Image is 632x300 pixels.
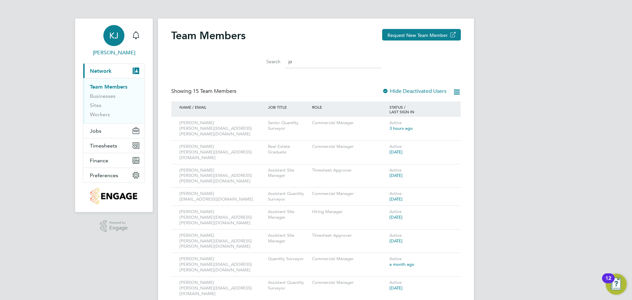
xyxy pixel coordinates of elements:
div: Active [388,230,454,247]
button: Preferences [83,168,145,182]
div: Commercial Manager [310,253,388,265]
label: Search [251,59,280,65]
img: countryside-properties-logo-retina.png [91,188,137,204]
div: Timesheet Approver [310,164,388,177]
div: Assistant Quantity Surveyor [266,277,310,294]
span: Preferences [90,172,118,178]
div: Hiring Manager [310,206,388,218]
div: NAME / EMAIL [178,101,266,113]
div: Network [83,78,145,123]
div: Commercial Manager [310,117,388,129]
span: Finance [90,157,108,164]
span: Powered by [109,220,128,226]
div: Active [388,117,454,135]
span: Kajal Jassal [83,49,145,57]
div: 12 [605,278,611,287]
a: Sites [90,102,101,108]
div: Assistant Quantity Surveyor [266,188,310,205]
button: Network [83,64,145,78]
span: 3 hours ago [389,125,413,131]
button: Finance [83,153,145,168]
input: Search for... [285,55,381,68]
span: Network [90,68,112,74]
div: Assistant Site Manager [266,230,310,247]
button: Timesheets [83,138,145,153]
div: [PERSON_NAME] [PERSON_NAME][EMAIL_ADDRESS][PERSON_NAME][DOMAIN_NAME] [178,206,266,229]
nav: Main navigation [75,18,153,212]
div: Active [388,188,454,205]
div: [PERSON_NAME] [PERSON_NAME][EMAIL_ADDRESS][PERSON_NAME][DOMAIN_NAME] [178,117,266,140]
label: Hide Deactivated Users [382,88,446,95]
div: [PERSON_NAME] [PERSON_NAME][EMAIL_ADDRESS][PERSON_NAME][DOMAIN_NAME] [178,230,266,253]
div: Assistant Site Manager [266,206,310,224]
span: [DATE] [389,285,403,291]
div: Active [388,164,454,182]
div: Commercial Manager [310,277,388,289]
a: Team Members [90,84,127,90]
span: Jobs [90,128,101,134]
span: Timesheets [90,143,117,149]
button: Jobs [83,123,145,138]
div: [PERSON_NAME] [PERSON_NAME][EMAIL_ADDRESS][DOMAIN_NAME] [178,141,266,164]
a: Go to home page [83,188,145,204]
a: KJ[PERSON_NAME] [83,25,145,57]
span: [DATE] [389,238,403,244]
div: Active [388,277,454,294]
div: STATUS / LAST SIGN IN [388,101,454,117]
span: [DATE] [389,214,403,220]
span: Engage [109,225,128,231]
div: Active [388,206,454,224]
h2: Team Members [171,29,246,42]
div: Assistant Site Manager [266,164,310,182]
a: Businesses [90,93,116,99]
div: Active [388,141,454,158]
div: Real Estate Graduate [266,141,310,158]
span: KJ [109,31,118,40]
div: [PERSON_NAME] [EMAIL_ADDRESS][DOMAIN_NAME] [178,188,266,205]
a: Powered byEngage [100,220,128,232]
div: JOB TITLE [266,101,310,113]
span: [DATE] [389,196,403,202]
div: Active [388,253,454,271]
span: 15 Team Members [193,88,236,95]
div: Showing [171,88,238,95]
div: Timesheet Approver [310,230,388,242]
div: Quantity Surveyor [266,253,310,265]
div: Senior Quantity Surveyor [266,117,310,135]
span: [DATE] [389,149,403,155]
div: [PERSON_NAME] [PERSON_NAME][EMAIL_ADDRESS][PERSON_NAME][DOMAIN_NAME] [178,164,266,188]
button: Open Resource Center, 12 new notifications [606,274,627,295]
button: Request New Team Member [382,29,461,41]
a: Workers [90,111,110,118]
div: [PERSON_NAME] [PERSON_NAME][EMAIL_ADDRESS][DOMAIN_NAME] [178,277,266,300]
div: [PERSON_NAME] [PERSON_NAME][EMAIL_ADDRESS][PERSON_NAME][DOMAIN_NAME] [178,253,266,276]
span: a month ago [389,261,414,267]
div: ROLE [310,101,388,113]
span: [DATE] [389,173,403,178]
div: Commercial Manager [310,188,388,200]
div: Commercial Manager [310,141,388,153]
